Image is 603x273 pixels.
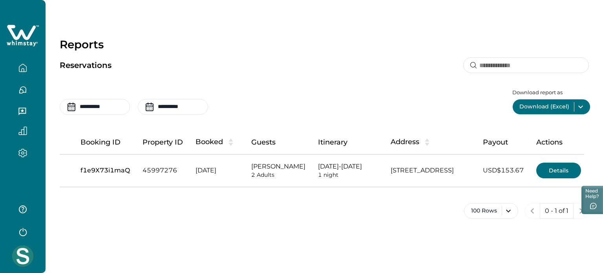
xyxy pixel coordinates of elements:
th: Property ID [136,130,189,154]
p: 0 - 1 of 1 [545,207,568,215]
p: [DATE] - [DATE] [318,163,378,170]
th: Guests [245,130,312,154]
th: Address [384,130,477,154]
button: next page [573,203,589,219]
td: f1e9X73i1maQ [74,154,136,187]
th: Booked [189,130,245,154]
button: sorting [223,138,239,146]
img: Whimstay Host [12,246,33,267]
p: [PERSON_NAME] [251,163,305,170]
button: sorting [419,138,435,146]
p: 1 night [318,172,378,178]
button: previous page [524,203,540,219]
p: Download report as [512,90,589,96]
button: Details [536,163,581,178]
button: Download (Excel) [512,99,590,115]
td: [STREET_ADDRESS] [384,154,477,187]
td: USD$ 153.67 [477,154,530,187]
td: [DATE] [189,154,245,187]
th: Booking ID [74,130,136,154]
th: Actions [530,130,587,154]
p: Reports [60,38,589,51]
button: 100 Rows [464,203,518,219]
th: Payout [477,130,530,154]
th: Itinerary [312,130,384,154]
button: 0 - 1 of 1 [540,203,574,219]
p: 2 Adults [251,172,305,178]
td: 45997276 [136,154,189,187]
p: Reservations [60,62,111,70]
